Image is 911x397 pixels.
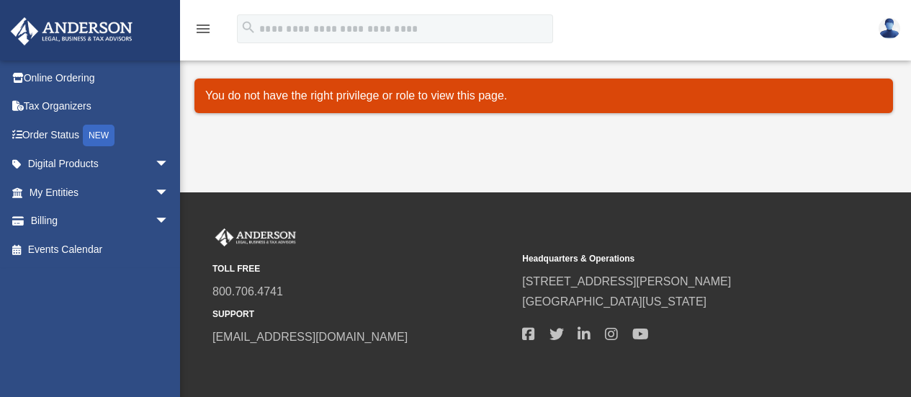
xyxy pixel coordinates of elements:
[212,228,299,247] img: Anderson Advisors Platinum Portal
[10,235,191,264] a: Events Calendar
[83,125,115,146] div: NEW
[879,18,900,39] img: User Pic
[10,150,191,179] a: Digital Productsarrow_drop_down
[522,275,731,287] a: [STREET_ADDRESS][PERSON_NAME]
[212,307,512,322] small: SUPPORT
[10,63,191,92] a: Online Ordering
[194,20,212,37] i: menu
[155,178,184,208] span: arrow_drop_down
[212,285,283,298] a: 800.706.4741
[10,120,191,150] a: Order StatusNEW
[205,86,882,106] p: You do not have the right privilege or role to view this page.
[10,92,191,121] a: Tax Organizers
[522,251,822,267] small: Headquarters & Operations
[6,17,137,45] img: Anderson Advisors Platinum Portal
[155,150,184,179] span: arrow_drop_down
[10,178,191,207] a: My Entitiesarrow_drop_down
[522,295,706,308] a: [GEOGRAPHIC_DATA][US_STATE]
[212,262,512,277] small: TOLL FREE
[155,207,184,236] span: arrow_drop_down
[241,19,256,35] i: search
[194,25,212,37] a: menu
[10,207,191,236] a: Billingarrow_drop_down
[212,331,408,343] a: [EMAIL_ADDRESS][DOMAIN_NAME]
